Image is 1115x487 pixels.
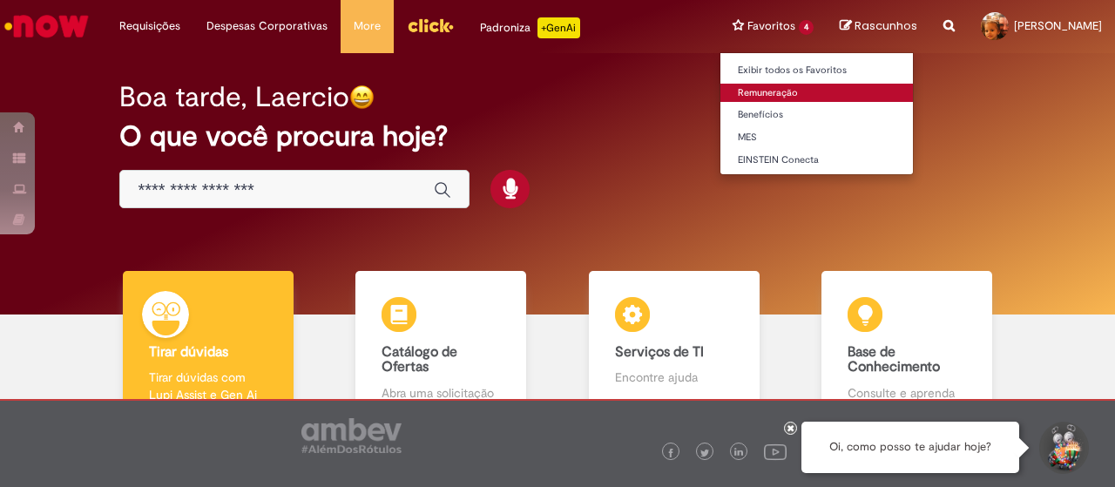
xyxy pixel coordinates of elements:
[206,17,328,35] span: Despesas Corporativas
[848,343,940,376] b: Base de Conhecimento
[855,17,917,34] span: Rascunhos
[1037,422,1089,474] button: Iniciar Conversa de Suporte
[764,440,787,463] img: logo_footer_youtube.png
[720,84,913,103] a: Remuneração
[801,422,1019,473] div: Oi, como posso te ajudar hoje?
[119,17,180,35] span: Requisições
[382,343,457,376] b: Catálogo de Ofertas
[325,271,558,422] a: Catálogo de Ofertas Abra uma solicitação
[666,449,675,457] img: logo_footer_facebook.png
[700,449,709,457] img: logo_footer_twitter.png
[149,369,267,403] p: Tirar dúvidas com Lupi Assist e Gen Ai
[791,271,1024,422] a: Base de Conhecimento Consulte e aprenda
[2,9,91,44] img: ServiceNow
[840,18,917,35] a: Rascunhos
[720,105,913,125] a: Benefícios
[537,17,580,38] p: +GenAi
[615,343,704,361] b: Serviços de TI
[354,17,381,35] span: More
[149,343,228,361] b: Tirar dúvidas
[407,12,454,38] img: click_logo_yellow_360x200.png
[615,369,733,386] p: Encontre ajuda
[301,418,402,453] img: logo_footer_ambev_rotulo_gray.png
[1014,18,1102,33] span: [PERSON_NAME]
[747,17,795,35] span: Favoritos
[720,52,914,175] ul: Favoritos
[349,85,375,110] img: happy-face.png
[799,20,814,35] span: 4
[119,82,349,112] h2: Boa tarde, Laercio
[848,384,966,402] p: Consulte e aprenda
[119,121,995,152] h2: O que você procura hoje?
[480,17,580,38] div: Padroniza
[382,384,500,402] p: Abra uma solicitação
[91,271,325,422] a: Tirar dúvidas Tirar dúvidas com Lupi Assist e Gen Ai
[720,151,913,170] a: EINSTEIN Conecta
[720,128,913,147] a: MES
[557,271,791,422] a: Serviços de TI Encontre ajuda
[734,448,743,458] img: logo_footer_linkedin.png
[720,61,913,80] a: Exibir todos os Favoritos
